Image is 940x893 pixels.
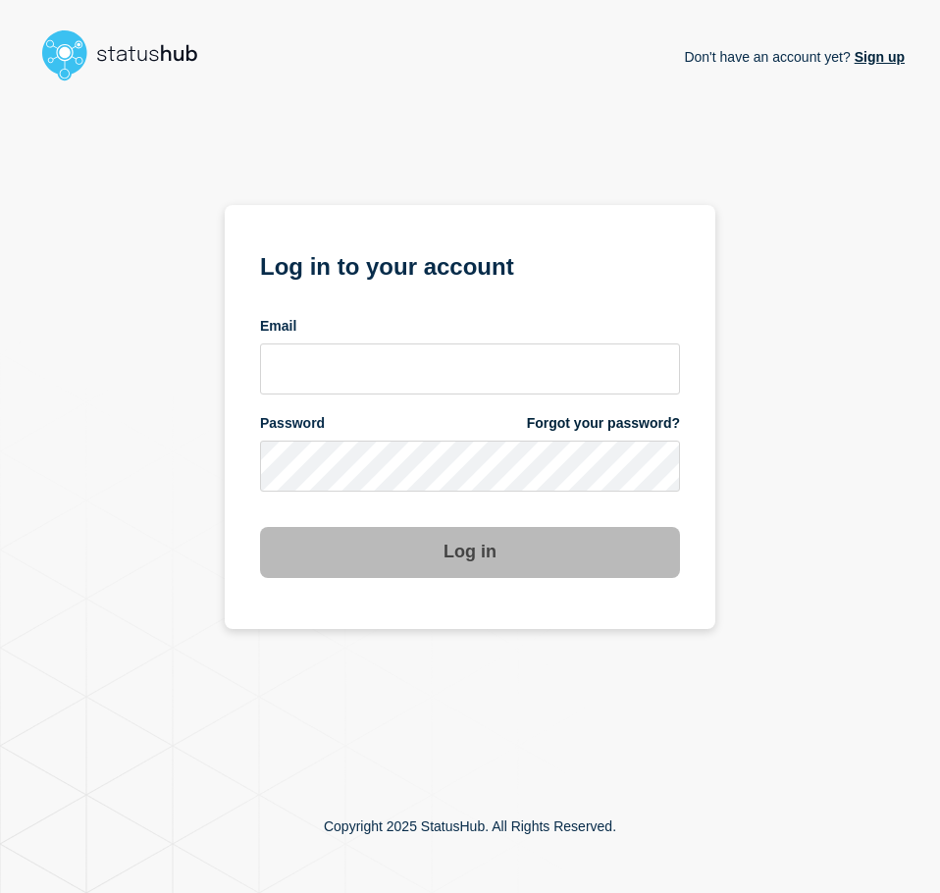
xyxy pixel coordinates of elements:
h1: Log in to your account [260,246,680,283]
img: StatusHub logo [35,24,222,86]
a: Forgot your password? [527,414,680,433]
p: Don't have an account yet? [684,33,905,80]
span: Password [260,414,325,433]
span: Email [260,317,296,336]
input: password input [260,441,680,492]
input: email input [260,343,680,394]
a: Sign up [851,49,905,65]
p: Copyright 2025 StatusHub. All Rights Reserved. [324,818,616,834]
button: Log in [260,527,680,578]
